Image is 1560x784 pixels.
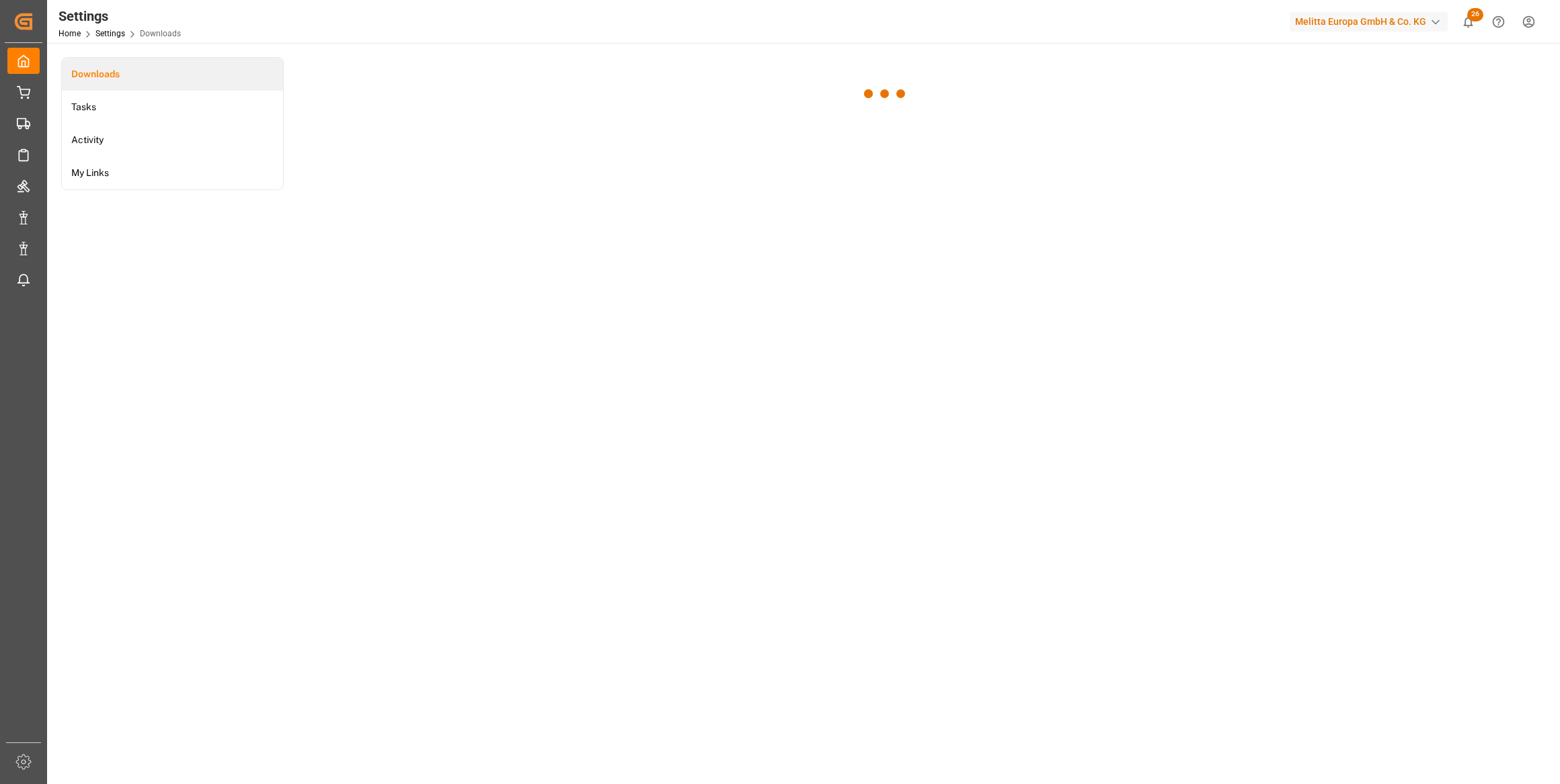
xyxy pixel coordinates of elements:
a: Settings [95,29,125,38]
span: 26 [1467,8,1483,21]
a: Tasks [62,91,283,124]
button: Melitta Europa GmbH & Co. KG [1290,9,1453,34]
a: My Links [62,157,283,189]
button: show 26 new notifications [1453,7,1483,37]
div: Melitta Europa GmbH & Co. KG [1290,12,1448,32]
a: Home [58,29,81,38]
div: Settings [58,6,181,26]
button: Help Center [1483,7,1514,37]
a: Activity [62,124,283,157]
a: Downloads [62,58,283,91]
